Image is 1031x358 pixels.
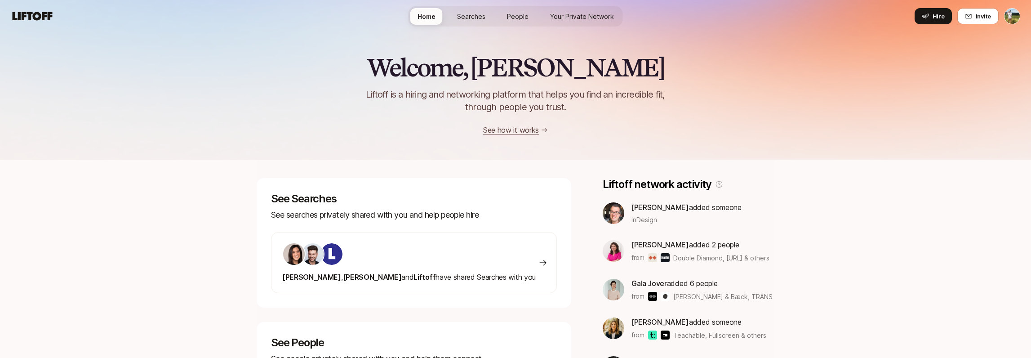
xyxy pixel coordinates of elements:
[543,8,621,25] a: Your Private Network
[631,279,667,288] span: Gala Jover
[661,253,670,262] img: Avantos.ai
[673,331,766,340] span: Teachable, Fullscreen & others
[343,273,402,282] span: [PERSON_NAME]
[457,12,485,21] span: Searches
[661,331,670,340] img: Fullscreen
[631,318,689,327] span: [PERSON_NAME]
[915,8,952,24] button: Hire
[648,292,657,301] img: Bakken & Bæck
[603,279,624,300] img: ACg8ocKhcGRvChYzWN2dihFRyxedT7mU-5ndcsMXykEoNcm4V62MVdan=s160-c
[603,318,624,339] img: add89ea6_fb14_440a_9630_c54da93ccdde.jpg
[631,330,644,340] p: from
[661,292,670,301] img: TRANSCRIPT Magazine
[483,125,539,134] a: See how it works
[648,253,657,262] img: Double Diamond
[410,8,443,25] a: Home
[321,243,342,265] img: ACg8ocKIuO9-sklR2KvA8ZVJz4iZ_g9wtBiQREC3t8A94l4CTg=s160-c
[413,273,436,282] span: Liftoff
[401,273,413,282] span: and
[282,273,341,282] span: [PERSON_NAME]
[648,331,657,340] img: Teachable
[341,273,343,282] span: ,
[1004,8,1020,24] button: Tyler Kieft
[631,291,644,302] p: from
[603,178,711,191] p: Liftoff network activity
[933,12,945,21] span: Hire
[550,12,614,21] span: Your Private Network
[271,336,557,349] p: See People
[957,8,999,24] button: Invite
[603,240,624,262] img: 9e09e871_5697_442b_ae6e_b16e3f6458f8.jpg
[631,215,657,224] span: in Design
[631,240,689,249] span: [PERSON_NAME]
[367,54,665,81] h2: Welcome, [PERSON_NAME]
[355,88,676,113] p: Liftoff is a hiring and networking platform that helps you find an incredible fit, through people...
[631,277,772,289] p: added 6 people
[631,239,769,251] p: added 2 people
[302,243,324,265] img: 7bf30482_e1a5_47b4_9e0f_fc49ddd24bf6.jpg
[631,252,644,263] p: from
[418,12,436,21] span: Home
[673,293,849,300] span: [PERSON_NAME] & Bæck, TRANSCRIPT Magazine & others
[283,243,305,265] img: 71d7b91d_d7cb_43b4_a7ea_a9b2f2cc6e03.jpg
[507,12,529,21] span: People
[271,192,557,205] p: See Searches
[631,201,742,213] p: added someone
[673,254,769,262] span: Double Diamond, [URL] & others
[1004,9,1020,24] img: Tyler Kieft
[631,203,689,212] span: [PERSON_NAME]
[631,316,766,328] p: added someone
[450,8,493,25] a: Searches
[282,273,536,282] span: have shared Searches with you
[500,8,536,25] a: People
[603,202,624,224] img: c551205c_2ef0_4c80_93eb_6f7da1791649.jpg
[271,209,557,221] p: See searches privately shared with you and help people hire
[976,12,991,21] span: Invite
